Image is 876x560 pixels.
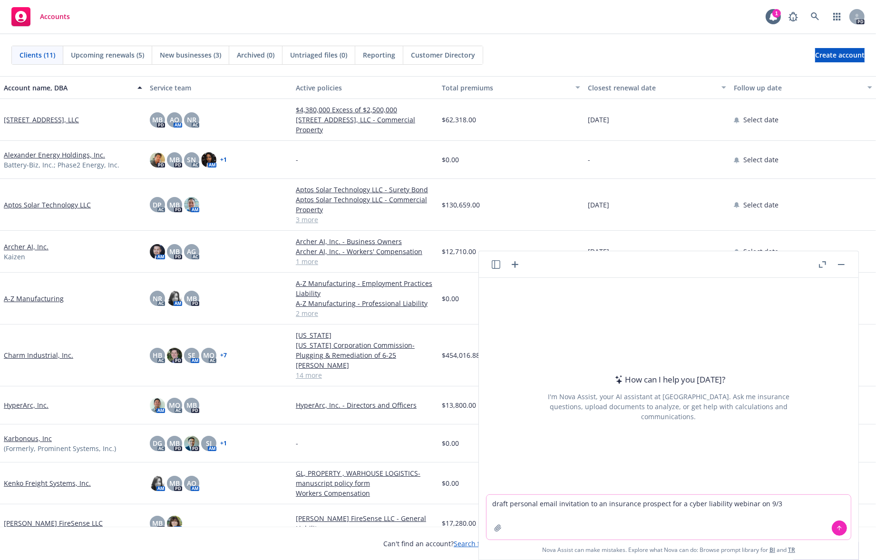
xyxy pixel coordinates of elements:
[4,83,132,93] div: Account name, DBA
[442,246,476,256] span: $12,710.00
[442,518,476,528] span: $17,280.00
[203,350,214,360] span: MQ
[296,155,298,165] span: -
[442,155,459,165] span: $0.00
[296,195,434,215] a: Aptos Solar Technology LLC - Commercial Property
[296,115,434,135] a: [STREET_ADDRESS], LLC - Commercial Property
[296,340,434,370] a: [US_STATE] Corporation Commission-Plugging & Remediation of 6-25 [PERSON_NAME]
[160,50,221,60] span: New businesses (3)
[743,155,779,165] span: Select date
[167,348,182,363] img: photo
[150,152,165,167] img: photo
[40,13,70,20] span: Accounts
[184,197,199,212] img: photo
[296,438,298,448] span: -
[296,513,434,533] a: [PERSON_NAME] FireSense LLC - General Liability
[296,105,434,115] a: $4,380,000 Excess of $2,500,000
[296,278,434,298] a: A-Z Manufacturing - Employment Practices Liability
[815,48,865,62] a: Create account
[153,200,162,210] span: DP
[483,540,855,560] span: Nova Assist can make mistakes. Explore what Nova can do: Browse prompt library for and
[290,50,347,60] span: Untriaged files (0)
[588,246,609,256] span: [DATE]
[4,518,103,528] a: [PERSON_NAME] FireSense LLC
[769,546,775,554] a: BI
[206,438,212,448] span: SJ
[588,115,609,125] span: [DATE]
[743,246,779,256] span: Select date
[8,3,74,30] a: Accounts
[186,294,197,304] span: MB
[167,291,182,306] img: photo
[815,46,865,64] span: Create account
[170,115,179,125] span: AO
[220,353,227,358] a: + 7
[788,546,795,554] a: TR
[612,373,726,386] div: How can I help you [DATE]?
[187,155,196,165] span: SN
[296,488,434,498] a: Workers Compensation
[4,478,91,488] a: Kenko Freight Systems, Inc.
[4,252,25,262] span: Kaizen
[535,392,802,422] div: I'm Nova Assist, your AI assistant at [GEOGRAPHIC_DATA]. Ask me insurance questions, upload docum...
[588,200,609,210] span: [DATE]
[150,398,165,413] img: photo
[296,83,434,93] div: Active policies
[442,200,480,210] span: $130,659.00
[442,83,570,93] div: Total premiums
[152,518,163,528] span: MB
[442,350,480,360] span: $454,016.88
[363,50,395,60] span: Reporting
[4,200,91,210] a: Aptos Solar Technology LLC
[153,294,162,304] span: NR
[153,438,162,448] span: DG
[4,115,79,125] a: [STREET_ADDRESS], LLC
[187,115,196,125] span: NR
[4,400,49,410] a: HyperArc, Inc.
[150,83,288,93] div: Service team
[169,400,180,410] span: MQ
[186,400,197,410] span: MB
[153,350,162,360] span: HB
[146,76,292,99] button: Service team
[442,115,476,125] span: $62,318.00
[4,294,64,304] a: A-Z Manufacturing
[188,350,195,360] span: SE
[220,441,227,446] a: + 1
[4,150,105,160] a: Alexander Energy Holdings, Inc.
[730,76,876,99] button: Follow up date
[296,468,434,488] a: GL, PROPERTY , WARHOUSE LOGISTICS- manuscript policy form
[584,76,730,99] button: Closest renewal date
[237,50,274,60] span: Archived (0)
[169,478,180,488] span: MB
[220,157,227,163] a: + 1
[743,115,779,125] span: Select date
[187,246,196,256] span: AG
[292,76,438,99] button: Active policies
[296,246,434,256] a: Archer AI, Inc. - Workers' Compensation
[169,246,180,256] span: MB
[169,155,180,165] span: MB
[19,50,55,60] span: Clients (11)
[169,200,180,210] span: MB
[201,152,216,167] img: photo
[454,539,493,548] a: Search for it
[411,50,475,60] span: Customer Directory
[442,294,459,304] span: $0.00
[734,83,862,93] div: Follow up date
[184,436,199,451] img: photo
[296,185,434,195] a: Aptos Solar Technology LLC - Surety Bond
[150,476,165,491] img: photo
[296,400,434,410] a: HyperArc, Inc. - Directors and Officers
[296,370,434,380] a: 14 more
[150,244,165,259] img: photo
[4,242,49,252] a: Archer AI, Inc.
[152,115,163,125] span: MB
[806,7,825,26] a: Search
[772,9,781,17] div: 1
[4,160,119,170] span: Battery-Biz, Inc.; Phase2 Energy, Inc.
[442,438,459,448] span: $0.00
